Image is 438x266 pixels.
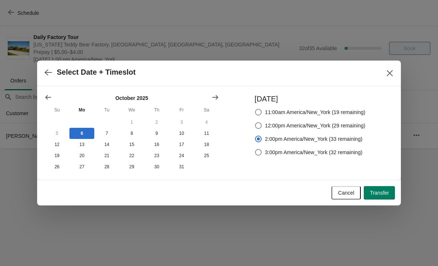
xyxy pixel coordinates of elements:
button: Transfer [364,186,395,199]
span: 12:00pm America/New_York (29 remaining) [265,122,365,129]
button: Friday October 3 2025 [169,117,194,128]
th: Wednesday [119,103,144,117]
button: Thursday October 9 2025 [144,128,169,139]
button: Sunday October 12 2025 [45,139,69,150]
span: 11:00am America/New_York (19 remaining) [265,108,365,116]
button: Friday October 17 2025 [169,139,194,150]
button: Wednesday October 22 2025 [119,150,144,161]
button: Cancel [331,186,361,199]
button: Tuesday October 7 2025 [94,128,119,139]
button: Show next month, November 2025 [209,91,222,104]
span: 3:00pm America/New_York (32 remaining) [265,149,363,156]
button: Thursday October 16 2025 [144,139,169,150]
h3: [DATE] [255,94,365,104]
button: Saturday October 11 2025 [194,128,219,139]
span: 2:00pm America/New_York (33 remaining) [265,135,363,143]
button: Friday October 24 2025 [169,150,194,161]
button: Thursday October 23 2025 [144,150,169,161]
button: Saturday October 25 2025 [194,150,219,161]
button: Wednesday October 15 2025 [119,139,144,150]
button: Thursday October 30 2025 [144,161,169,172]
button: Tuesday October 14 2025 [94,139,119,150]
span: Transfer [370,190,389,196]
button: Monday October 27 2025 [69,161,94,172]
button: Sunday October 19 2025 [45,150,69,161]
th: Thursday [144,103,169,117]
button: Wednesday October 29 2025 [119,161,144,172]
button: Sunday October 26 2025 [45,161,69,172]
button: Monday October 20 2025 [69,150,94,161]
th: Saturday [194,103,219,117]
button: Saturday October 18 2025 [194,139,219,150]
button: Friday October 10 2025 [169,128,194,139]
button: Friday October 31 2025 [169,161,194,172]
button: Thursday October 2 2025 [144,117,169,128]
button: Show previous month, September 2025 [42,91,55,104]
button: Monday October 13 2025 [69,139,94,150]
button: Sunday October 5 2025 [45,128,69,139]
th: Tuesday [94,103,119,117]
th: Friday [169,103,194,117]
button: Saturday October 4 2025 [194,117,219,128]
button: Close [383,66,396,80]
button: Wednesday October 1 2025 [119,117,144,128]
h2: Select Date + Timeslot [57,68,136,77]
button: Tuesday October 28 2025 [94,161,119,172]
button: Wednesday October 8 2025 [119,128,144,139]
span: Cancel [338,190,354,196]
th: Monday [69,103,94,117]
button: Today Monday October 6 2025 [69,128,94,139]
button: Tuesday October 21 2025 [94,150,119,161]
th: Sunday [45,103,69,117]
